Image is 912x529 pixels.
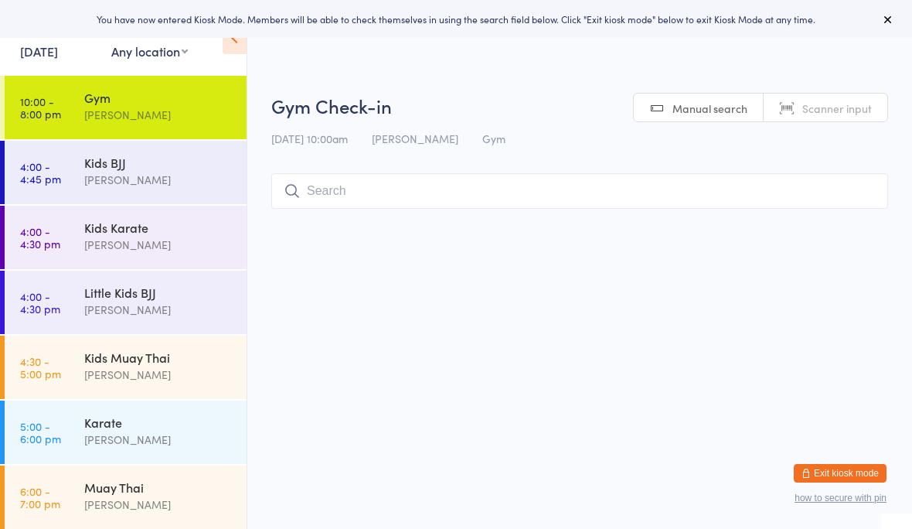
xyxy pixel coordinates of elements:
[20,43,58,60] a: [DATE]
[25,12,887,26] div: You have now entered Kiosk Mode. Members will be able to check themselves in using the search fie...
[795,493,886,503] button: how to secure with pin
[20,355,61,380] time: 4:30 - 5:00 pm
[84,414,233,431] div: Karate
[5,206,247,269] a: 4:00 -4:30 pmKids Karate[PERSON_NAME]
[794,464,886,483] button: Exit kiosk mode
[84,479,233,496] div: Muay Thai
[5,271,247,334] a: 4:00 -4:30 pmLittle Kids BJJ[PERSON_NAME]
[84,366,233,384] div: [PERSON_NAME]
[84,301,233,319] div: [PERSON_NAME]
[84,154,233,171] div: Kids BJJ
[271,173,888,209] input: Search
[672,101,747,116] span: Manual search
[5,76,247,139] a: 10:00 -8:00 pmGym[PERSON_NAME]
[5,141,247,204] a: 4:00 -4:45 pmKids BJJ[PERSON_NAME]
[84,106,233,124] div: [PERSON_NAME]
[5,336,247,399] a: 4:30 -5:00 pmKids Muay Thai[PERSON_NAME]
[5,466,247,529] a: 6:00 -7:00 pmMuay Thai[PERSON_NAME]
[84,171,233,189] div: [PERSON_NAME]
[84,89,233,106] div: Gym
[20,420,61,445] time: 5:00 - 6:00 pm
[84,236,233,254] div: [PERSON_NAME]
[84,284,233,301] div: Little Kids BJJ
[482,131,505,146] span: Gym
[20,290,60,315] time: 4:00 - 4:30 pm
[84,349,233,366] div: Kids Muay Thai
[271,93,888,118] h2: Gym Check-in
[372,131,458,146] span: [PERSON_NAME]
[84,496,233,514] div: [PERSON_NAME]
[20,95,61,120] time: 10:00 - 8:00 pm
[20,485,60,510] time: 6:00 - 7:00 pm
[20,160,61,185] time: 4:00 - 4:45 pm
[84,431,233,449] div: [PERSON_NAME]
[84,219,233,236] div: Kids Karate
[20,225,60,250] time: 4:00 - 4:30 pm
[271,131,348,146] span: [DATE] 10:00am
[5,401,247,464] a: 5:00 -6:00 pmKarate[PERSON_NAME]
[111,43,188,60] div: Any location
[802,101,872,116] span: Scanner input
